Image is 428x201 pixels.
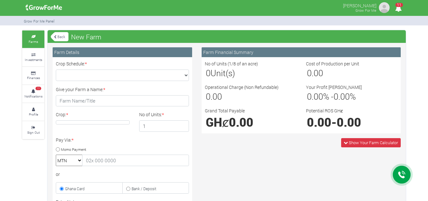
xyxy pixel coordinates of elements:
img: growforme image [23,1,64,14]
span: 0.00 [307,67,323,78]
small: Notifications [24,94,42,98]
i: Notifications [392,1,405,16]
div: Farm Details [53,47,192,57]
input: Ghana Card [60,187,64,191]
span: 0.00 [229,114,253,130]
a: Profile [22,103,44,121]
h1: GHȼ [206,115,295,129]
img: growforme image [378,1,391,14]
label: Grand Total Payable [205,107,245,114]
span: 0.00 [307,114,331,130]
label: Crop: [56,111,68,118]
small: Grow For Me [355,8,376,13]
span: 11 [395,3,403,7]
label: No of Units: [139,111,164,118]
a: 11 Notifications [22,85,44,103]
div: Farm Financial Summary [202,47,401,57]
input: Bank / Deposit [126,187,130,191]
a: Sign Out [22,121,44,139]
h3: % - % [307,91,397,102]
span: 0.00 [334,91,350,102]
span: 0.00 [337,114,361,130]
h1: - [307,115,397,129]
small: Momo Payment [61,147,86,151]
small: Profile [29,112,38,117]
span: 11 [36,87,41,90]
h3: Unit(s) [206,68,295,78]
label: Operational Charge (Non Refundable) [205,84,279,90]
label: No of Units (1/8 of an acre) [205,60,258,67]
span: 0 [206,67,211,78]
small: Farms [29,39,38,44]
label: Cost of Production per Unit [306,60,359,67]
span: Show Your Farm Calculator [349,140,398,145]
label: Crop Schedule: [56,60,87,67]
label: Give your Farm a Name: [56,86,105,93]
small: Investments [25,57,42,62]
small: Finances [27,76,40,80]
p: [PERSON_NAME] [343,1,376,9]
a: Finances [22,67,44,84]
small: Grow For Me Panel [24,19,55,23]
a: Farms [22,30,44,48]
a: 11 [392,6,405,12]
span: 0.00 [307,91,323,102]
small: Ghana Card [65,186,85,191]
label: Your Profit [PERSON_NAME] [306,84,362,90]
input: Momo Payment [56,147,60,151]
label: Potential ROS GHȼ [306,107,343,114]
span: New Farm [69,30,103,43]
a: Investments [22,49,44,66]
small: Bank / Deposit [132,186,156,191]
div: or [56,171,189,178]
label: Pay Via: [56,137,74,143]
input: 02x 000 0000 [82,155,189,166]
span: 0.00 [206,91,222,102]
small: Sign Out [27,130,40,135]
a: Back [51,31,68,42]
input: Farm Name/Title [56,95,189,107]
